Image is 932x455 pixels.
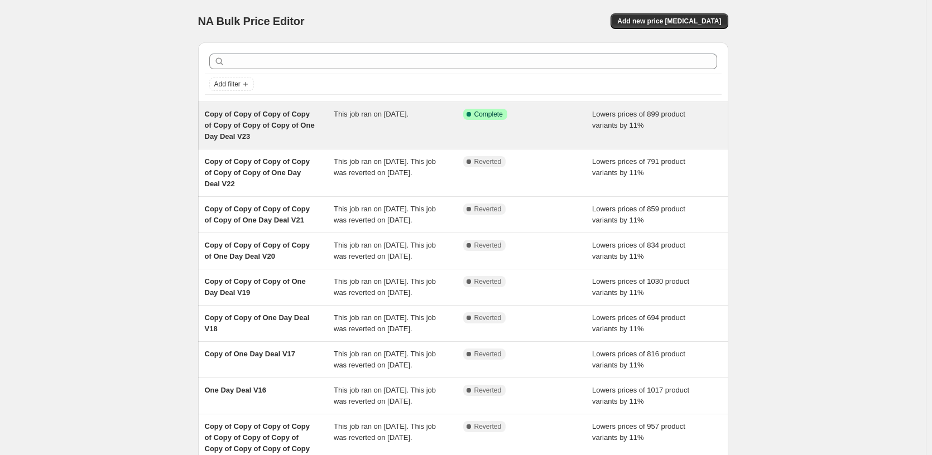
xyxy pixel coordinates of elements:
span: This job ran on [DATE]. This job was reverted on [DATE]. [334,386,436,405]
span: Lowers prices of 1017 product variants by 11% [592,386,689,405]
span: Copy of One Day Deal V17 [205,350,296,358]
span: This job ran on [DATE]. This job was reverted on [DATE]. [334,422,436,442]
span: Reverted [474,313,502,322]
span: This job ran on [DATE]. This job was reverted on [DATE]. [334,241,436,260]
span: Copy of Copy of Copy of One Day Deal V19 [205,277,306,297]
span: Copy of Copy of Copy of Copy of One Day Deal V20 [205,241,310,260]
span: Reverted [474,205,502,214]
span: Lowers prices of 834 product variants by 11% [592,241,685,260]
span: Lowers prices of 957 product variants by 11% [592,422,685,442]
span: This job ran on [DATE]. This job was reverted on [DATE]. [334,313,436,333]
span: Reverted [474,422,502,431]
span: Reverted [474,277,502,286]
span: Reverted [474,386,502,395]
button: Add filter [209,78,254,91]
span: Reverted [474,350,502,359]
span: Copy of Copy of One Day Deal V18 [205,313,310,333]
span: Lowers prices of 899 product variants by 11% [592,110,685,129]
span: Reverted [474,157,502,166]
span: Complete [474,110,503,119]
span: NA Bulk Price Editor [198,15,305,27]
span: Lowers prices of 791 product variants by 11% [592,157,685,177]
span: Copy of Copy of Copy of Copy of Copy of One Day Deal V21 [205,205,310,224]
span: This job ran on [DATE]. [334,110,409,118]
span: This job ran on [DATE]. This job was reverted on [DATE]. [334,157,436,177]
span: Lowers prices of 1030 product variants by 11% [592,277,689,297]
span: Copy of Copy of Copy of Copy of Copy of Copy of Copy of One Day Deal V23 [205,110,315,141]
span: Add filter [214,80,241,89]
span: One Day Deal V16 [205,386,267,394]
span: Lowers prices of 694 product variants by 11% [592,313,685,333]
span: Copy of Copy of Copy of Copy of Copy of Copy of One Day Deal V22 [205,157,310,188]
span: Add new price [MEDICAL_DATA] [617,17,721,26]
span: Reverted [474,241,502,250]
span: Lowers prices of 859 product variants by 11% [592,205,685,224]
span: This job ran on [DATE]. This job was reverted on [DATE]. [334,350,436,369]
span: This job ran on [DATE]. This job was reverted on [DATE]. [334,205,436,224]
span: This job ran on [DATE]. This job was reverted on [DATE]. [334,277,436,297]
span: Lowers prices of 816 product variants by 11% [592,350,685,369]
button: Add new price [MEDICAL_DATA] [611,13,728,29]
